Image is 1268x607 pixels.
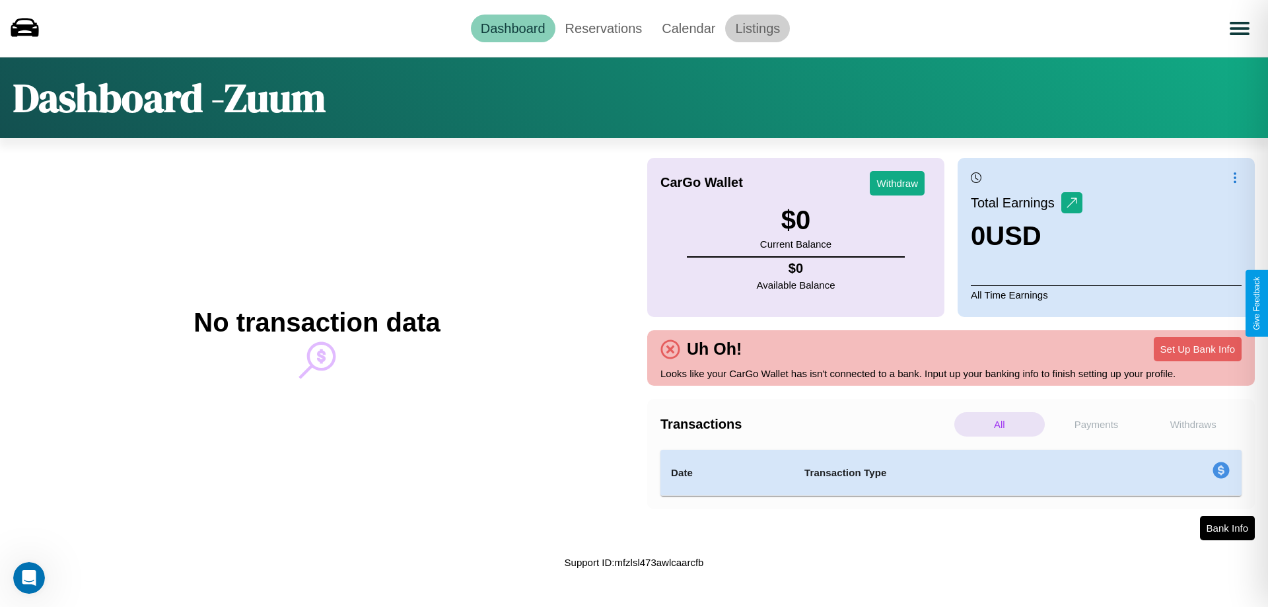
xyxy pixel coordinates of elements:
p: Current Balance [760,235,831,253]
button: Open menu [1221,10,1258,47]
a: Calendar [652,15,725,42]
iframe: Intercom live chat [13,562,45,594]
h4: Uh Oh! [680,339,748,359]
p: Withdraws [1148,412,1238,437]
h4: $ 0 [757,261,835,276]
table: simple table [660,450,1242,496]
button: Bank Info [1200,516,1255,540]
p: Payments [1051,412,1142,437]
p: All [954,412,1045,437]
h4: Transactions [660,417,951,432]
button: Withdraw [870,171,925,196]
h4: Date [671,465,783,481]
p: Support ID: mfzlsl473awlcaarcfb [565,553,704,571]
p: Looks like your CarGo Wallet has isn't connected to a bank. Input up your banking info to finish ... [660,365,1242,382]
p: Available Balance [757,276,835,294]
h3: 0 USD [971,221,1082,251]
p: All Time Earnings [971,285,1242,304]
h1: Dashboard - Zuum [13,71,326,125]
p: Total Earnings [971,191,1061,215]
a: Dashboard [471,15,555,42]
a: Reservations [555,15,652,42]
a: Listings [725,15,790,42]
h2: No transaction data [194,308,440,338]
h4: Transaction Type [804,465,1104,481]
h4: CarGo Wallet [660,175,743,190]
button: Set Up Bank Info [1154,337,1242,361]
h3: $ 0 [760,205,831,235]
div: Give Feedback [1252,277,1261,330]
